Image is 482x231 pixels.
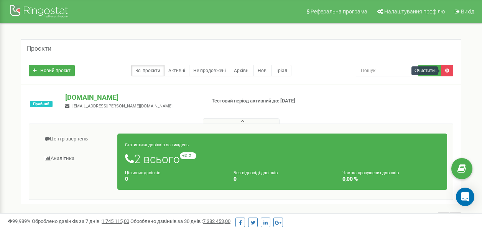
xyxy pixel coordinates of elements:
a: Новий проєкт [29,65,75,76]
h4: 0 [125,176,222,182]
small: +2 [180,152,196,159]
u: 7 382 453,00 [203,218,230,224]
span: Налаштування профілю [384,8,445,15]
a: Активні [164,65,189,76]
a: Нові [253,65,272,76]
a: Аналiтика [35,149,118,168]
span: Оброблено дзвінків за 7 днів : [32,218,129,224]
span: Оброблено дзвінків за 30 днів : [130,218,230,224]
input: Пошук [356,65,419,76]
span: 1 - 1 of 1 [415,212,438,224]
h4: 0,00 % [342,176,439,182]
h5: Проєкти [27,45,51,52]
small: Без відповіді дзвінків [234,170,278,175]
a: Не продовжені [189,65,230,76]
small: Статистика дзвінків за тиждень [125,142,189,147]
span: [EMAIL_ADDRESS][PERSON_NAME][DOMAIN_NAME] [72,104,173,109]
p: Тестовий період активний до: [DATE] [212,97,309,105]
div: Очистити [411,66,438,75]
small: Цільових дзвінків [125,170,160,175]
span: Реферальна програма [311,8,367,15]
h1: 2 всього [125,152,439,165]
a: Всі проєкти [131,65,165,76]
div: Open Intercom Messenger [456,188,474,206]
span: 99,989% [8,218,31,224]
a: Центр звернень [35,130,118,148]
small: Частка пропущених дзвінків [342,170,399,175]
button: Пошук [418,65,441,76]
span: Пробний [30,101,53,107]
span: Вихід [461,8,474,15]
u: 1 745 115,00 [102,218,129,224]
p: [DOMAIN_NAME] [65,92,199,102]
h4: 0 [234,176,331,182]
a: Архівні [230,65,254,76]
a: Тріал [271,65,291,76]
